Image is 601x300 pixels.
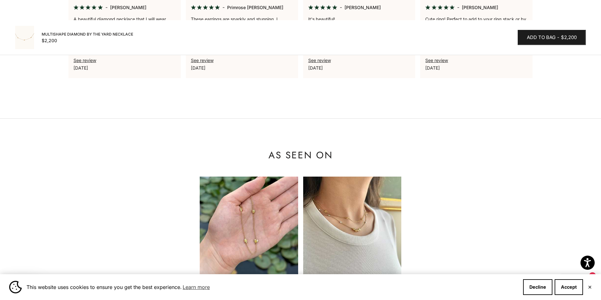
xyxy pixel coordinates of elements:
[110,4,146,11] p: [PERSON_NAME]
[555,279,583,295] button: Accept
[74,64,176,71] p: [DATE]
[42,37,57,44] sale-price: $2,200
[74,15,176,44] p: A beautiful diamond necklace that I will wear forever. The order process was easy and smooth, and...
[588,285,592,289] button: Close
[425,64,527,71] p: [DATE]
[191,64,293,71] p: [DATE]
[74,58,96,63] a: Paloma Reviews
[191,15,293,30] p: These earrings are sparkly and stunning, I absolutely love them.
[191,58,214,63] a: Paloma Reviews
[425,58,448,63] a: Paloma Reviews
[308,64,410,71] p: [DATE]
[345,4,381,11] p: [PERSON_NAME]
[561,34,577,42] span: $2,200
[27,282,518,292] span: This website uses cookies to ensure you get the best experience.
[340,3,342,11] div: -
[527,34,556,42] span: Add to bag
[45,149,556,161] p: As Seen On
[457,3,459,11] div: -
[222,3,225,11] div: -
[462,4,498,11] p: [PERSON_NAME]
[9,281,22,293] img: Cookie banner
[518,30,586,45] button: Add to bag-$2,200
[15,26,34,49] img: #RoseGold
[42,31,133,37] span: Multishape Diamond by the Yard Necklace
[308,15,410,23] p: It's beautiful!
[182,282,211,292] a: Learn more
[308,58,331,63] a: Paloma Reviews
[425,15,527,37] p: Cute ring! Perfect to add to your ring stack or by itself. It's so sparkly, and the bright yellow...
[105,3,108,11] div: -
[227,4,283,11] p: Primrose [PERSON_NAME]
[523,279,552,295] button: Decline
